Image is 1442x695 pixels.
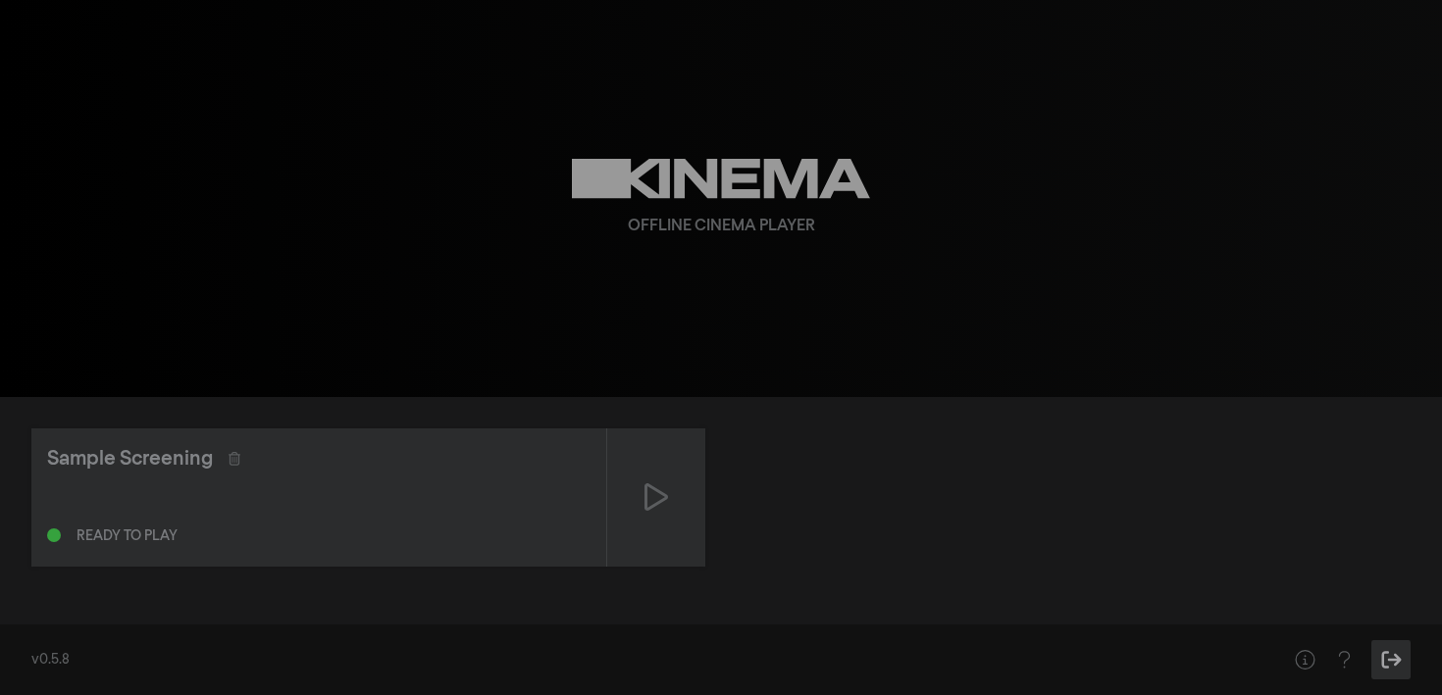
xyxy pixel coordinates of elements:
div: Sample Screening [47,444,213,473]
button: Help [1324,640,1364,679]
div: v0.5.8 [31,650,1246,670]
div: Ready to play [77,529,178,543]
button: Sign Out [1371,640,1411,679]
button: Help [1285,640,1324,679]
div: Offline Cinema Player [628,215,815,238]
